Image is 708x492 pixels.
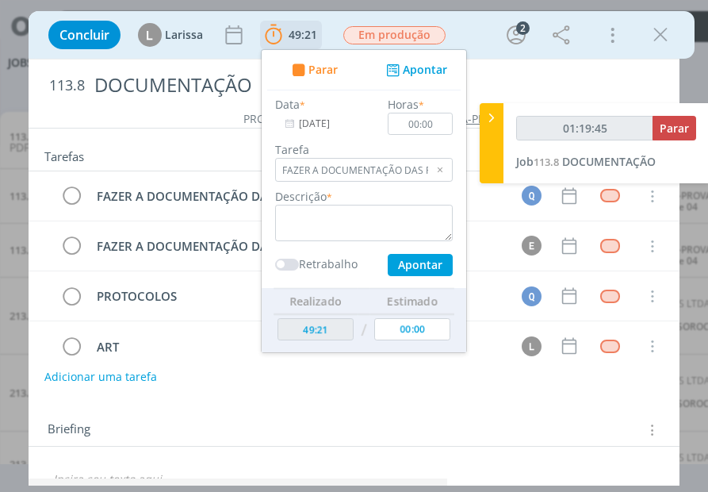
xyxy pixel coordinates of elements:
button: 2 [503,22,529,48]
button: E [519,234,543,258]
div: dialog [29,11,680,486]
div: E [522,236,542,256]
a: Job113.8DOCUMENTAÇÃO [516,154,656,169]
label: Tarefa [275,141,453,158]
span: Concluir [59,29,109,41]
span: Briefing [48,420,90,440]
div: DOCUMENTAÇÃO [88,66,660,105]
button: Concluir [48,21,121,49]
button: Parar [653,116,696,140]
th: Estimado [370,288,454,313]
button: Parar [287,62,338,79]
div: L [522,336,542,356]
div: FAZER A DOCUMENTAÇÃO DAS PARTES [90,236,507,256]
label: Horas [388,96,419,113]
th: Realizado [274,288,358,313]
button: Apontar [382,62,448,79]
button: 49:21 [261,22,321,48]
div: Q [522,186,542,206]
button: Apontar [388,254,453,276]
div: Q [522,286,542,306]
label: Data [275,96,300,113]
button: Adicionar uma tarefa [44,363,158,391]
div: PROTOCOLOS [90,286,507,306]
div: L [138,23,162,47]
span: 113.8 [49,77,85,94]
span: Parar [308,64,337,75]
button: Q [519,184,543,208]
button: Q [519,284,543,308]
button: L [519,334,543,358]
span: DOCUMENTAÇÃO [562,154,656,169]
label: Retrabalho [299,256,358,272]
div: 2 [516,21,530,35]
ul: 49:21 [261,49,467,353]
button: Em produção [343,25,446,45]
span: Tarefas [44,145,84,164]
span: 49:21 [289,27,317,42]
button: LLarissa [138,23,203,47]
input: Data [275,113,374,135]
span: Em produção [343,26,446,44]
div: FAZER A DOCUMENTAÇÃO DAS PARTES [90,186,507,206]
label: Descrição [275,188,327,205]
span: Parar [660,121,689,136]
span: Larissa [165,29,203,40]
div: ART [90,337,507,357]
span: 113.8 [534,155,559,169]
a: PROVALE SCM LTDA [243,111,348,126]
td: / [358,314,371,347]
